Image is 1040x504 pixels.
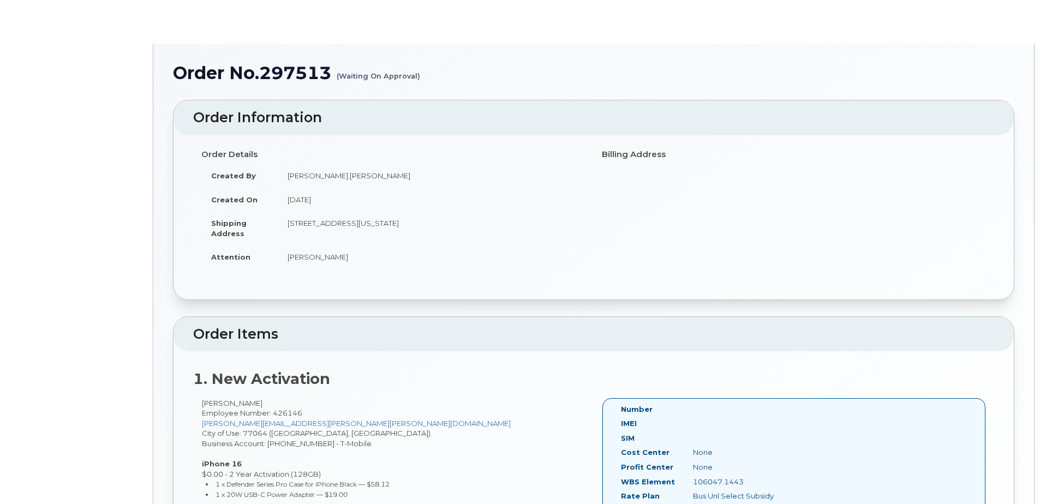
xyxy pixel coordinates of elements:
[685,462,785,472] div: None
[621,462,673,472] label: Profit Center
[202,419,511,428] a: [PERSON_NAME][EMAIL_ADDRESS][PERSON_NAME][PERSON_NAME][DOMAIN_NAME]
[621,447,670,458] label: Cost Center
[211,253,250,261] strong: Attention
[621,418,637,429] label: IMEI
[278,188,585,212] td: [DATE]
[621,491,660,501] label: Rate Plan
[621,433,635,443] label: SIM
[602,150,986,159] h4: Billing Address
[621,477,675,487] label: WBS Element
[173,63,1014,82] h1: Order No.297513
[216,490,348,499] small: 1 x 20W USB-C Power Adapter — $19.00
[685,447,785,458] div: None
[278,245,585,269] td: [PERSON_NAME]
[621,404,653,415] label: Number
[278,164,585,188] td: [PERSON_NAME].[PERSON_NAME]
[202,409,302,417] span: Employee Number: 426146
[193,110,994,125] h2: Order Information
[211,171,256,180] strong: Created By
[211,219,247,238] strong: Shipping Address
[202,459,242,468] strong: iPhone 16
[201,150,585,159] h4: Order Details
[278,211,585,245] td: [STREET_ADDRESS][US_STATE]
[337,63,420,80] small: (Waiting On Approval)
[685,477,785,487] div: 106047.1443
[193,327,994,342] h2: Order Items
[211,195,258,204] strong: Created On
[193,370,330,388] strong: 1. New Activation
[216,480,390,488] small: 1 x Defender Series Pro Case for iPhone Black — $58.12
